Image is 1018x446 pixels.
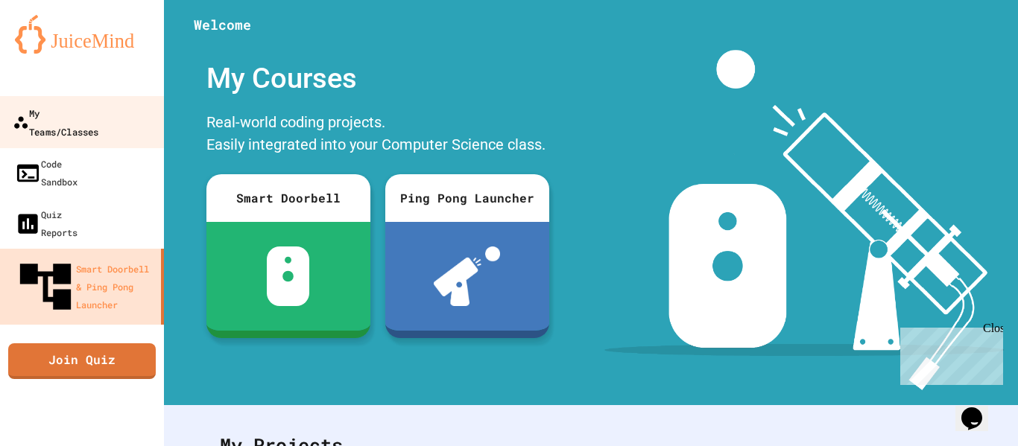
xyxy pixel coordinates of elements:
div: Quiz Reports [15,206,78,241]
div: My Courses [199,50,557,107]
div: Chat with us now!Close [6,6,103,95]
div: Ping Pong Launcher [385,174,549,222]
a: Join Quiz [8,343,156,379]
iframe: chat widget [894,322,1003,385]
img: ppl-with-ball.png [434,246,500,306]
div: My Teams/Classes [13,103,98,140]
iframe: chat widget [955,386,1003,431]
img: logo-orange.svg [15,15,149,54]
div: Code Sandbox [15,155,78,191]
div: Real-world coding projects. Easily integrated into your Computer Science class. [199,107,557,163]
div: Smart Doorbell [206,174,370,222]
img: banner-image-my-projects.png [604,50,1004,390]
img: sdb-white.svg [267,246,309,306]
div: Smart Doorbell & Ping Pong Launcher [15,256,155,317]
